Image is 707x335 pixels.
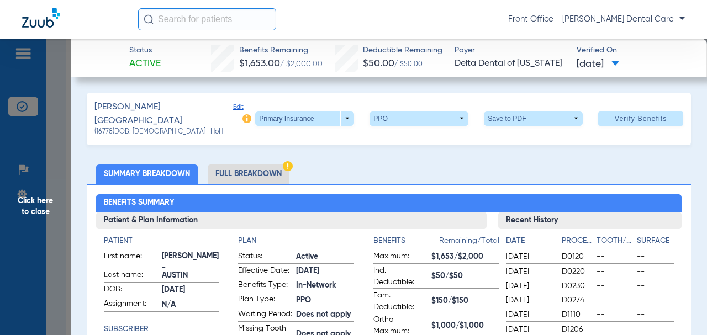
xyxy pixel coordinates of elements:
span: $50/$50 [431,270,499,282]
span: Front Office - [PERSON_NAME] Dental Care [508,14,685,25]
span: D0120 [562,251,593,262]
app-breakdown-title: Benefits [373,235,439,251]
h4: Subscriber [104,323,219,335]
span: -- [637,280,673,291]
span: [DATE] [506,295,552,306]
span: $1,653.00 [239,59,280,68]
app-breakdown-title: Surface [637,235,673,251]
span: -- [597,309,633,320]
span: Payer [455,45,567,56]
h4: Plan [238,235,354,247]
span: Remaining/Total [439,235,499,251]
button: PPO [370,111,468,126]
h4: Patient [104,235,219,247]
span: $150/$150 [431,295,499,307]
span: [DATE] [577,57,619,71]
span: Status [129,45,161,56]
span: DOB: [104,284,158,297]
span: [PERSON_NAME][GEOGRAPHIC_DATA] [94,100,219,127]
h4: Surface [637,235,673,247]
span: [DATE] [506,324,552,335]
li: Full Breakdown [208,164,289,184]
h4: Tooth/Quad [597,235,633,247]
span: (16778) DOB: [DEMOGRAPHIC_DATA] - HoH [94,127,223,137]
span: [DATE] [506,266,552,277]
span: $50.00 [363,59,394,68]
span: -- [637,324,673,335]
iframe: Chat Widget [652,282,707,335]
h4: Benefits [373,235,439,247]
span: D1206 [562,324,593,335]
span: D0274 [562,295,593,306]
span: [DATE] [506,309,552,320]
span: Does not apply [296,309,354,321]
span: N/A [162,299,219,311]
img: Zuub Logo [22,8,60,28]
span: Verified On [577,45,689,56]
span: D1110 [562,309,593,320]
app-breakdown-title: Date [506,235,552,251]
span: / $50.00 [394,61,423,68]
span: Edit [233,103,243,127]
span: Active [296,251,354,263]
span: [DATE] [506,280,552,291]
span: Active [129,57,161,71]
span: Fam. Deductible: [373,290,428,313]
button: Primary Insurance [255,111,354,126]
button: Save to PDF [484,111,583,126]
h4: Procedure [562,235,593,247]
img: Search Icon [144,14,154,24]
h4: Date [506,235,552,247]
h2: Benefits Summary [96,194,681,212]
input: Search for patients [138,8,276,30]
span: Ind. Deductible: [373,265,428,288]
span: First name: [104,251,158,268]
span: Delta Dental of [US_STATE] [455,57,567,71]
span: $1,653/$2,000 [431,251,499,263]
span: Plan Type: [238,294,292,307]
app-breakdown-title: Procedure [562,235,593,251]
span: -- [597,280,633,291]
span: Last name: [104,269,158,283]
span: In-Network [296,280,354,291]
span: D0220 [562,266,593,277]
span: Waiting Period: [238,309,292,322]
span: D0230 [562,280,593,291]
span: $1,000/$1,000 [431,320,499,332]
span: Benefits Remaining [239,45,323,56]
span: -- [637,251,673,262]
span: -- [637,295,673,306]
span: -- [637,309,673,320]
span: -- [597,251,633,262]
span: [DATE] [162,284,219,296]
span: [PERSON_NAME] - [162,256,219,268]
span: Assignment: [104,298,158,311]
span: Benefits Type: [238,279,292,293]
span: Maximum: [373,251,428,264]
span: [DATE] [296,265,354,277]
span: [DATE] [506,251,552,262]
span: AUSTIN [162,270,219,281]
span: -- [597,266,633,277]
img: Hazard [283,161,293,171]
app-breakdown-title: Tooth/Quad [597,235,633,251]
img: info-icon [242,114,251,123]
h3: Recent History [498,212,682,230]
span: -- [637,266,673,277]
span: / $2,000.00 [280,60,323,68]
h3: Patient & Plan Information [96,212,486,230]
span: Deductible Remaining [363,45,442,56]
span: PPO [296,295,354,306]
li: Summary Breakdown [96,164,198,184]
button: Verify Benefits [598,111,683,126]
span: -- [597,324,633,335]
span: Verify Benefits [615,114,667,123]
span: -- [597,295,633,306]
span: Effective Date: [238,265,292,278]
span: Status: [238,251,292,264]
